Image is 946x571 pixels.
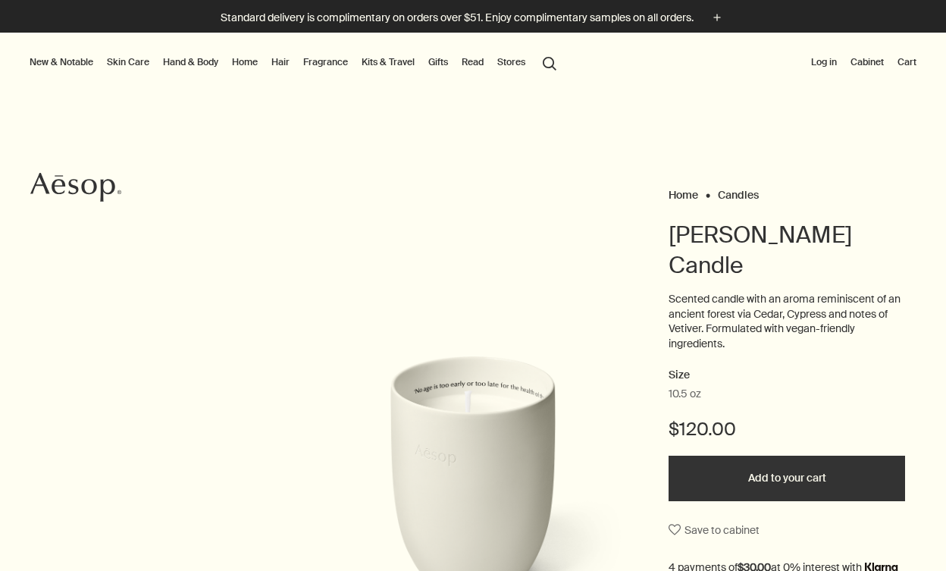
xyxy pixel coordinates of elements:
[669,188,698,195] a: Home
[160,53,221,71] a: Hand & Body
[669,387,701,402] span: 10.5 oz
[718,188,759,195] a: Candles
[27,168,125,210] a: Aesop
[425,53,451,71] a: Gifts
[300,53,351,71] a: Fragrance
[359,53,418,71] a: Kits & Travel
[494,53,528,71] button: Stores
[669,456,905,501] button: Add to your cart - $120.00
[104,53,152,71] a: Skin Care
[669,417,736,441] span: $120.00
[669,516,760,544] button: Save to cabinet
[459,53,487,71] a: Read
[669,366,905,384] h2: Size
[894,53,919,71] button: Cart
[221,10,694,26] p: Standard delivery is complimentary on orders over $51. Enjoy complimentary samples on all orders.
[808,53,840,71] button: Log in
[808,33,919,93] nav: supplementary
[27,53,96,71] button: New & Notable
[221,9,725,27] button: Standard delivery is complimentary on orders over $51. Enjoy complimentary samples on all orders.
[669,220,905,281] h1: [PERSON_NAME] Candle
[229,53,261,71] a: Home
[268,53,293,71] a: Hair
[30,172,121,202] svg: Aesop
[669,292,905,351] p: Scented candle with an aroma reminiscent of an ancient forest via Cedar, Cypress and notes of Vet...
[536,48,563,77] button: Open search
[847,53,887,71] a: Cabinet
[27,33,563,93] nav: primary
